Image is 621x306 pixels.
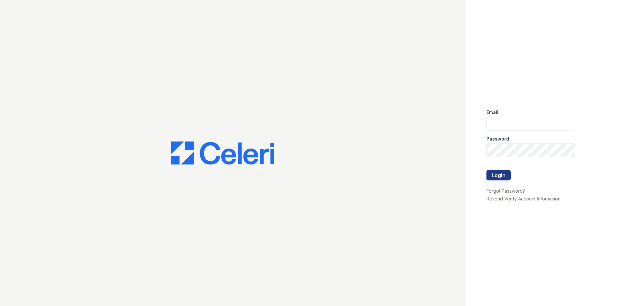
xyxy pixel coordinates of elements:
[486,196,561,201] a: Resend Verify Account Information
[171,142,274,165] img: CE_Logo_Blue-a8612792a0a2168367f1c8372b55b34899dd931a85d93a1a3d3e32e68fde9ad4.png
[486,109,498,116] label: Email
[486,188,525,194] a: Forgot Password?
[486,136,509,142] label: Password
[486,170,511,180] button: Login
